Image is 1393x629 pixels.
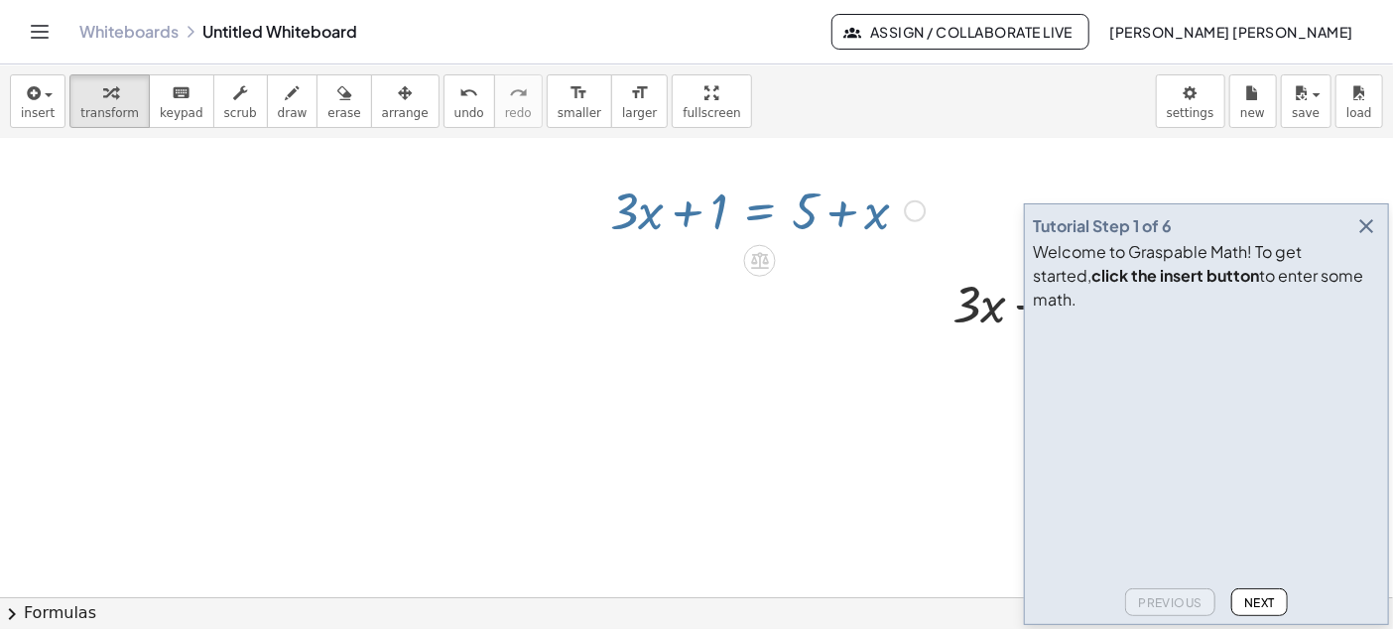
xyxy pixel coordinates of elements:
button: keyboardkeypad [149,74,214,128]
button: insert [10,74,65,128]
div: Apply the same math to both sides of the equation [744,245,776,277]
button: undoundo [443,74,495,128]
button: load [1335,74,1383,128]
div: Welcome to Graspable Math! To get started, to enter some math. [1033,240,1380,312]
span: transform [80,106,139,120]
span: [PERSON_NAME] [PERSON_NAME] [1109,23,1353,41]
a: Whiteboards [79,22,179,42]
span: insert [21,106,55,120]
i: format_size [630,81,649,105]
span: Next [1244,595,1275,610]
span: settings [1167,106,1214,120]
span: Assign / Collaborate Live [848,23,1074,41]
span: fullscreen [683,106,740,120]
button: new [1229,74,1277,128]
span: larger [622,106,657,120]
button: scrub [213,74,268,128]
button: erase [317,74,371,128]
span: keypad [160,106,203,120]
i: keyboard [172,81,190,105]
button: [PERSON_NAME] [PERSON_NAME] [1093,14,1369,50]
button: Next [1231,588,1288,616]
span: undo [454,106,484,120]
button: draw [267,74,318,128]
button: format_sizelarger [611,74,668,128]
button: fullscreen [672,74,751,128]
span: new [1240,106,1265,120]
span: redo [505,106,532,120]
i: redo [509,81,528,105]
button: Toggle navigation [24,16,56,48]
button: arrange [371,74,440,128]
i: undo [459,81,478,105]
span: draw [278,106,308,120]
b: click the insert button [1091,265,1259,286]
span: arrange [382,106,429,120]
button: redoredo [494,74,543,128]
div: Tutorial Step 1 of 6 [1033,214,1172,238]
span: load [1346,106,1372,120]
span: save [1292,106,1320,120]
span: smaller [558,106,601,120]
i: format_size [570,81,588,105]
span: scrub [224,106,257,120]
button: transform [69,74,150,128]
button: format_sizesmaller [547,74,612,128]
button: settings [1156,74,1225,128]
button: Assign / Collaborate Live [831,14,1090,50]
span: erase [327,106,360,120]
button: save [1281,74,1331,128]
